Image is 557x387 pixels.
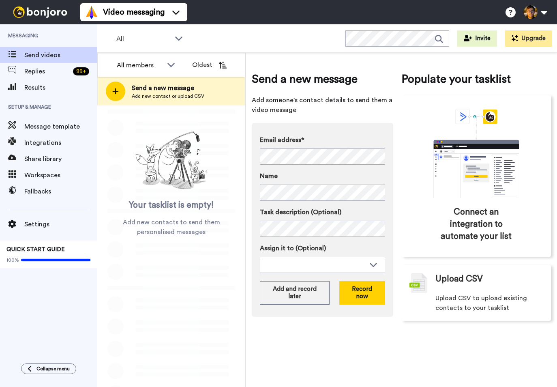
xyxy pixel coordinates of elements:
[436,206,516,243] span: Connect an integration to automate your list
[252,71,393,87] span: Send a new message
[252,95,393,115] span: Add someone's contact details to send them a video message
[339,281,385,305] button: Record now
[24,154,97,164] span: Share library
[260,135,385,145] label: Email address*
[260,243,385,253] label: Assign it to (Optional)
[186,57,233,73] button: Oldest
[260,281,330,305] button: Add and record later
[6,247,65,252] span: QUICK START GUIDE
[24,138,97,148] span: Integrations
[6,257,19,263] span: 100%
[24,187,97,196] span: Fallbacks
[109,217,233,237] span: Add new contacts to send them personalised messages
[401,71,551,87] span: Populate your tasklist
[24,67,70,76] span: Replies
[416,110,537,198] div: animation
[129,199,214,211] span: Your tasklist is empty!
[117,60,163,70] div: All members
[24,50,97,60] span: Send videos
[505,30,552,47] button: Upgrade
[10,6,71,18] img: bj-logo-header-white.svg
[36,365,70,372] span: Collapse menu
[132,93,204,99] span: Add new contact or upload CSV
[24,122,97,131] span: Message template
[131,128,212,193] img: ready-set-action.png
[24,83,97,92] span: Results
[457,30,497,47] button: Invite
[24,170,97,180] span: Workspaces
[21,363,76,374] button: Collapse menu
[85,6,98,19] img: vm-color.svg
[132,83,204,93] span: Send a new message
[260,207,385,217] label: Task description (Optional)
[116,34,171,44] span: All
[435,293,543,313] span: Upload CSV to upload existing contacts to your tasklist
[260,171,278,181] span: Name
[73,67,89,75] div: 99 +
[24,219,97,229] span: Settings
[409,273,427,293] img: csv-grey.png
[435,273,483,285] span: Upload CSV
[103,6,165,18] span: Video messaging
